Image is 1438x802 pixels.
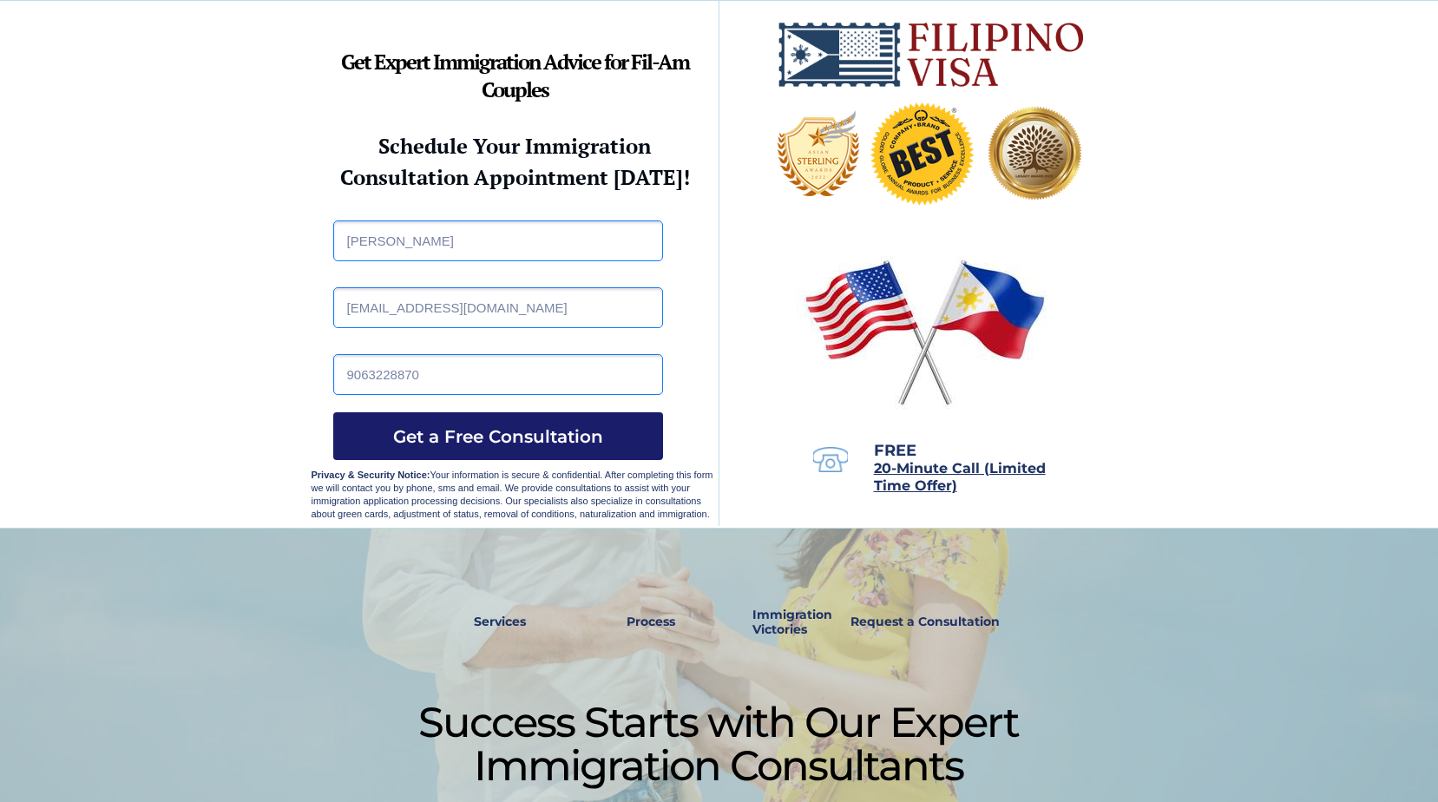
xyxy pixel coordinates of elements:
a: 20-Minute Call (Limited Time Offer) [874,462,1046,493]
strong: Schedule Your Immigration [378,132,651,160]
strong: Consultation Appointment [DATE]! [340,163,690,191]
a: Services [463,602,538,642]
strong: Process [627,614,675,629]
strong: Immigration Victories [752,607,832,637]
strong: Services [474,614,526,629]
input: Phone Number [333,354,663,395]
span: 20-Minute Call (Limited Time Offer) [874,460,1046,494]
strong: Request a Consultation [850,614,1000,629]
input: Email [333,287,663,328]
span: FREE [874,441,916,460]
input: Full Name [333,220,663,261]
strong: Get Expert Immigration Advice for Fil-Am Couples [341,48,689,103]
button: Get a Free Consultation [333,412,663,460]
a: Immigration Victories [745,602,804,642]
span: Success Starts with Our Expert Immigration Consultants [418,697,1019,791]
a: Request a Consultation [843,602,1008,642]
strong: Privacy & Security Notice: [312,470,430,480]
span: Get a Free Consultation [333,426,663,447]
span: Your information is secure & confidential. After completing this form we will contact you by phon... [312,470,713,519]
a: Process [618,602,684,642]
